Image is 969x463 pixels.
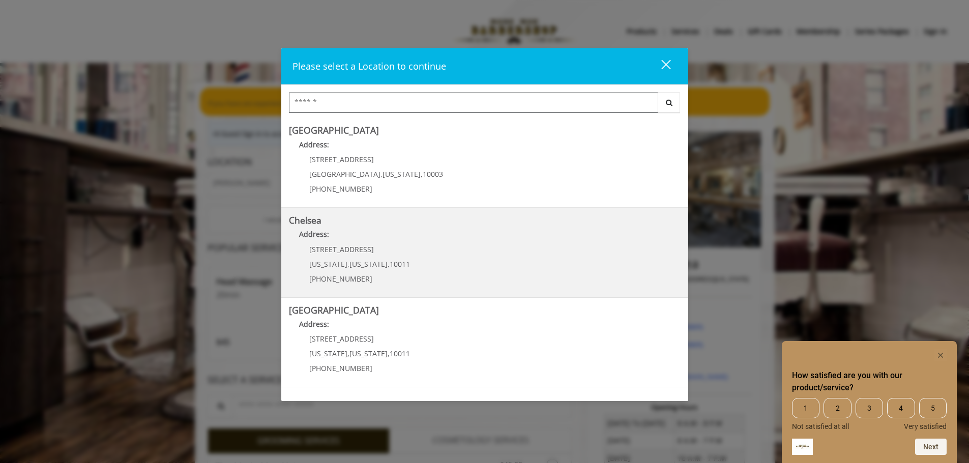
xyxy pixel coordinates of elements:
span: 1 [792,398,819,418]
span: 3 [856,398,883,418]
span: , [388,349,390,358]
span: [PHONE_NUMBER] [309,184,372,194]
span: [PHONE_NUMBER] [309,274,372,284]
span: [US_STATE] [309,349,347,358]
button: Next question [915,439,947,455]
b: [GEOGRAPHIC_DATA] [289,304,379,316]
button: Hide survey [934,349,947,361]
span: [STREET_ADDRESS] [309,155,374,164]
i: Search button [663,99,675,106]
span: [US_STATE] [309,259,347,269]
span: [STREET_ADDRESS] [309,334,374,344]
span: [GEOGRAPHIC_DATA] [309,169,380,179]
button: close dialog [642,56,677,77]
b: Address: [299,319,329,329]
span: [PHONE_NUMBER] [309,363,372,373]
span: Please select a Location to continue [292,60,446,72]
div: close dialog [650,59,670,74]
span: Very satisfied [904,422,947,430]
div: How satisfied are you with our product/service? Select an option from 1 to 5, with 1 being Not sa... [792,398,947,430]
span: [STREET_ADDRESS] [309,244,374,254]
span: 10011 [390,259,410,269]
span: [US_STATE] [349,259,388,269]
span: 2 [824,398,851,418]
span: , [388,259,390,269]
span: , [421,169,423,179]
span: 4 [887,398,915,418]
span: , [347,349,349,358]
div: Center Select [289,92,681,118]
span: Not satisfied at all [792,422,849,430]
div: How satisfied are you with our product/service? Select an option from 1 to 5, with 1 being Not sa... [792,349,947,455]
span: 10011 [390,349,410,358]
span: 5 [919,398,947,418]
b: Chelsea [289,214,321,226]
span: [US_STATE] [349,349,388,358]
span: , [380,169,383,179]
span: [US_STATE] [383,169,421,179]
b: Flatiron [289,393,320,406]
b: Address: [299,229,329,239]
span: , [347,259,349,269]
span: 10003 [423,169,443,179]
b: Address: [299,140,329,149]
h2: How satisfied are you with our product/service? Select an option from 1 to 5, with 1 being Not sa... [792,369,947,394]
input: Search Center [289,92,658,113]
b: [GEOGRAPHIC_DATA] [289,124,379,136]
